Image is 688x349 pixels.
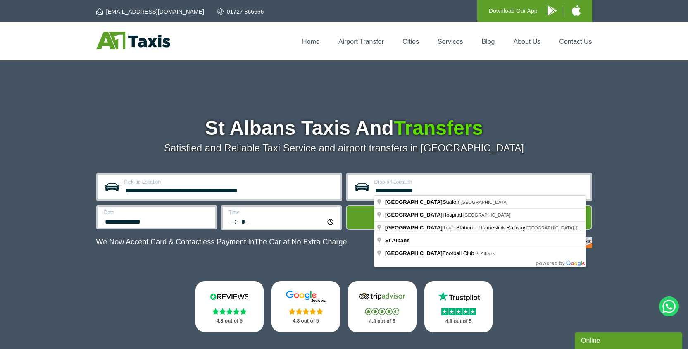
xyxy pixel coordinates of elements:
[481,38,495,45] a: Blog
[434,290,483,303] img: Trustpilot
[374,179,586,184] label: Drop-off Location
[460,200,508,205] span: [GEOGRAPHIC_DATA]
[385,237,409,244] span: St Albans
[385,250,476,256] span: Football Club
[365,308,399,315] img: Stars
[96,118,592,138] h1: St Albans Taxis And
[575,331,684,349] iframe: chat widget
[229,210,335,215] label: Time
[394,117,483,139] span: Transfers
[385,225,443,231] span: [GEOGRAPHIC_DATA]
[289,308,323,315] img: Stars
[346,205,592,230] button: Get Quote
[254,238,349,246] span: The Car at No Extra Charge.
[385,199,443,205] span: [GEOGRAPHIC_DATA]
[96,7,204,16] a: [EMAIL_ADDRESS][DOMAIN_NAME]
[476,251,495,256] span: St Albans
[385,250,443,256] span: [GEOGRAPHIC_DATA]
[348,281,417,332] a: Tripadvisor Stars 4.8 out of 5
[96,238,349,246] p: We Now Accept Card & Contactless Payment In
[338,38,384,45] a: Airport Transfer
[302,38,320,45] a: Home
[463,213,511,218] span: [GEOGRAPHIC_DATA]
[433,316,484,327] p: 4.8 out of 5
[281,316,331,326] p: 4.8 out of 5
[104,210,210,215] label: Date
[271,281,340,332] a: Google Stars 4.8 out of 5
[385,225,526,231] span: Train Station - Thameslink Railway
[438,38,463,45] a: Services
[559,38,592,45] a: Contact Us
[205,316,255,326] p: 4.8 out of 5
[96,142,592,154] p: Satisfied and Reliable Taxi Service and airport transfers in [GEOGRAPHIC_DATA]
[96,32,170,49] img: A1 Taxis St Albans LTD
[526,225,624,230] span: [GEOGRAPHIC_DATA], [GEOGRAPHIC_DATA]
[385,199,460,205] span: Station
[357,316,407,327] p: 4.8 out of 5
[357,290,407,303] img: Tripadvisor
[195,281,264,332] a: Reviews.io Stars 4.8 out of 5
[205,290,254,303] img: Reviews.io
[514,38,541,45] a: About Us
[441,308,476,315] img: Stars
[548,5,557,16] img: A1 Taxis Android App
[402,38,419,45] a: Cities
[217,7,264,16] a: 01727 866666
[281,290,331,303] img: Google
[124,179,336,184] label: Pick-up Location
[212,308,247,315] img: Stars
[489,6,538,16] p: Download Our App
[424,281,493,332] a: Trustpilot Stars 4.8 out of 5
[385,212,463,218] span: Hospital
[572,5,581,16] img: A1 Taxis iPhone App
[385,212,443,218] span: [GEOGRAPHIC_DATA]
